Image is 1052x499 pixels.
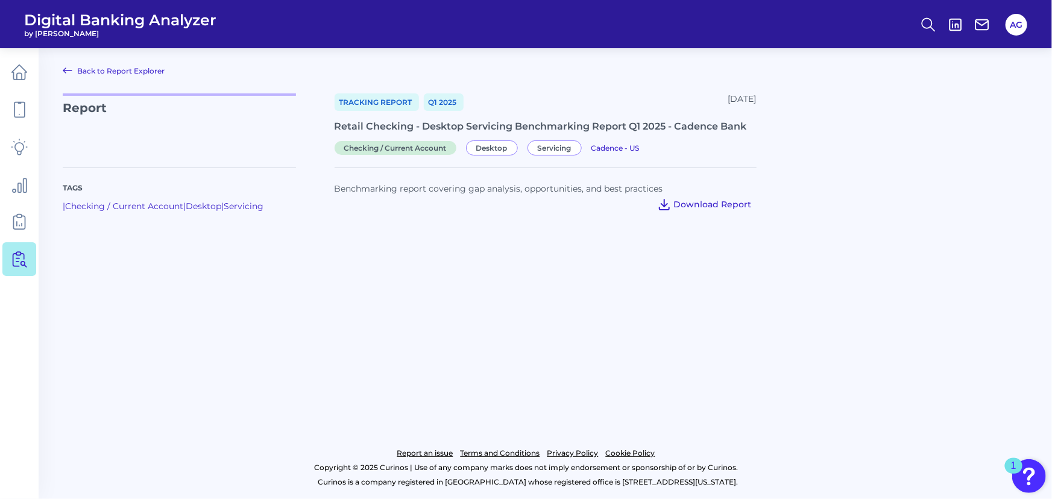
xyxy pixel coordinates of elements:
div: 1 [1011,466,1016,482]
a: Back to Report Explorer [63,63,165,78]
a: Report an issue [397,446,453,460]
p: Tags [63,183,296,193]
a: Q1 2025 [424,93,464,111]
a: Checking / Current Account [335,142,461,153]
a: Desktop [186,201,221,212]
span: | [183,201,186,212]
button: Open Resource Center, 1 new notification [1012,459,1046,493]
p: Copyright © 2025 Curinos | Use of any company marks does not imply endorsement or sponsorship of ... [59,460,993,475]
a: Terms and Conditions [461,446,540,460]
button: AG [1006,14,1027,36]
span: Benchmarking report covering gap analysis, opportunities, and best practices [335,183,663,194]
span: by [PERSON_NAME] [24,29,216,38]
span: Digital Banking Analyzer [24,11,216,29]
span: Download Report [674,199,752,210]
a: Desktop [466,142,523,153]
span: Cadence - US [591,143,640,152]
a: Tracking Report [335,93,419,111]
p: Curinos is a company registered in [GEOGRAPHIC_DATA] whose registered office is [STREET_ADDRESS][... [63,475,993,489]
span: | [63,201,65,212]
span: Desktop [466,140,518,155]
p: Report [63,93,296,153]
a: Cookie Policy [606,446,655,460]
a: Checking / Current Account [65,201,183,212]
a: Privacy Policy [547,446,599,460]
div: Retail Checking - Desktop Servicing Benchmarking Report Q1 2025 - Cadence Bank [335,121,757,132]
a: Cadence - US [591,142,640,153]
span: | [221,201,224,212]
a: Servicing [528,142,587,153]
a: Servicing [224,201,263,212]
span: Checking / Current Account [335,141,456,155]
div: [DATE] [728,93,757,111]
span: Servicing [528,140,582,155]
button: Download Report [652,195,757,214]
